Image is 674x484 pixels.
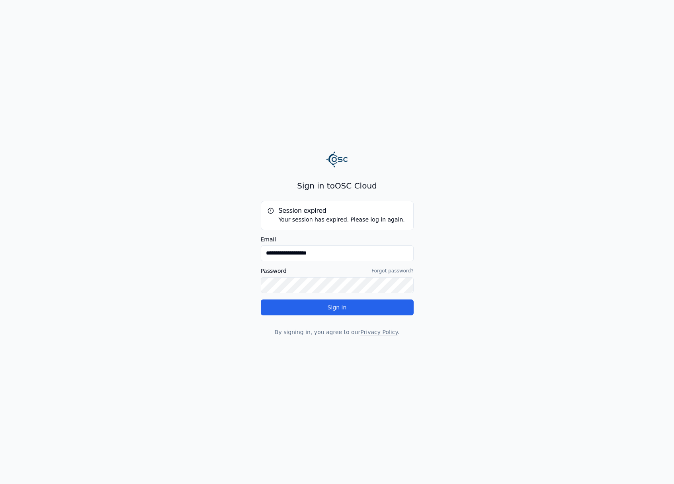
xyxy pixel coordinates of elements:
[360,329,397,335] a: Privacy Policy
[261,328,414,336] p: By signing in, you agree to our .
[326,148,348,171] img: Logo
[261,237,414,242] label: Email
[268,208,407,214] h5: Session expired
[261,299,414,315] button: Sign in
[371,268,413,274] a: Forgot password?
[261,268,287,274] label: Password
[268,216,407,224] div: Your session has expired. Please log in again.
[261,180,414,191] h2: Sign in to OSC Cloud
